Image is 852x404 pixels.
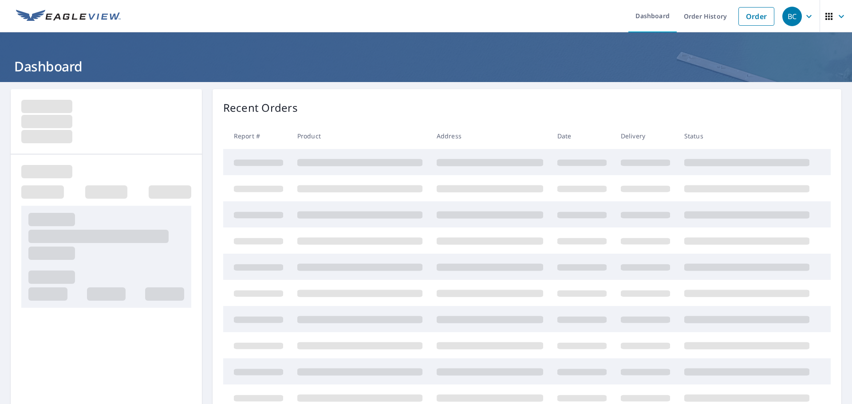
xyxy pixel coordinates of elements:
[430,123,550,149] th: Address
[738,7,774,26] a: Order
[223,123,290,149] th: Report #
[11,57,841,75] h1: Dashboard
[16,10,121,23] img: EV Logo
[614,123,677,149] th: Delivery
[290,123,430,149] th: Product
[223,100,298,116] p: Recent Orders
[550,123,614,149] th: Date
[677,123,816,149] th: Status
[782,7,802,26] div: BC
